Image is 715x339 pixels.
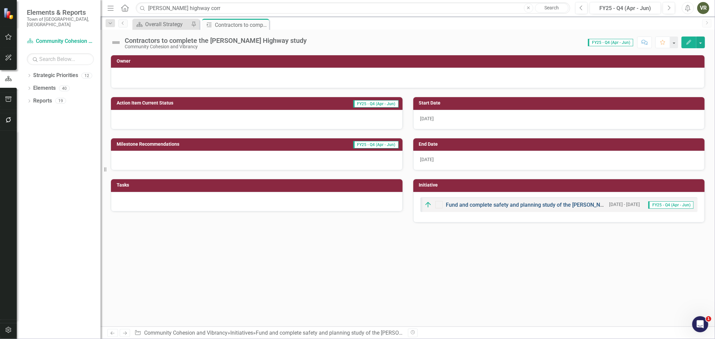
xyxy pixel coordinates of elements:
[117,59,701,64] h3: Owner
[692,316,708,332] iframe: Intercom live chat
[117,183,399,188] h3: Tasks
[420,157,434,162] span: [DATE]
[256,330,443,336] a: Fund and complete safety and planning study of the [PERSON_NAME] Highway
[125,37,307,44] div: Contractors to complete the [PERSON_NAME] Highway study
[697,2,709,14] button: VR
[27,53,94,65] input: Search Below...
[419,142,702,147] h3: End Date
[706,316,711,322] span: 1
[144,330,228,336] a: Community Cohesion and Vibrancy
[215,21,267,29] div: Contractors to complete the [PERSON_NAME] Highway study
[230,330,253,336] a: Initiatives
[81,73,92,78] div: 12
[609,201,640,208] small: [DATE] - [DATE]
[420,116,434,121] span: [DATE]
[33,84,56,92] a: Elements
[592,4,659,12] div: FY25 - Q4 (Apr - Jun)
[125,44,307,49] div: Community Cohesion and Vibrancy
[136,2,570,14] input: Search ClearPoint...
[535,3,569,13] a: Search
[33,97,52,105] a: Reports
[648,201,694,209] span: FY25 - Q4 (Apr - Jun)
[27,38,94,45] a: Community Cohesion and Vibrancy
[55,98,66,104] div: 19
[353,141,399,148] span: FY25 - Q4 (Apr - Jun)
[117,100,273,106] h3: Action Item Current Status
[134,20,189,28] a: Overall Strategy
[588,39,633,46] span: FY25 - Q4 (Apr - Jun)
[27,8,94,16] span: Elements & Reports
[117,142,280,147] h3: Milestone Recommendations
[27,16,94,27] small: Town of [GEOGRAPHIC_DATA], [GEOGRAPHIC_DATA]
[419,183,702,188] h3: Initiative
[3,8,15,19] img: ClearPoint Strategy
[353,100,399,108] span: FY25 - Q4 (Apr - Jun)
[33,72,78,79] a: Strategic Priorities
[424,201,432,209] img: On Target
[419,100,702,106] h3: Start Date
[145,20,189,28] div: Overall Strategy
[59,85,70,91] div: 40
[111,37,121,48] img: Not Defined
[590,2,661,14] button: FY25 - Q4 (Apr - Jun)
[134,329,403,337] div: » » »
[446,202,635,208] a: Fund and complete safety and planning study of the [PERSON_NAME] Highway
